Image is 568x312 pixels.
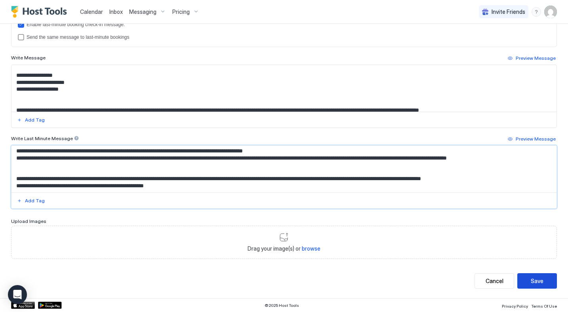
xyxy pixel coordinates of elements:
div: Enable last-minute booking check-in message. [27,22,125,27]
span: Drag your image(s) or [248,245,320,252]
div: Cancel [486,277,503,285]
span: Inbox [109,8,123,15]
span: © 2025 Host Tools [265,303,299,308]
span: Pricing [172,8,190,15]
span: Upload Images [11,218,46,224]
span: Calendar [80,8,103,15]
span: Write Message [11,55,46,61]
div: Add Tag [25,116,45,124]
textarea: Input Field [11,146,557,192]
div: lastMinuteMessageIsTheSame [18,34,550,40]
span: Write Last Minute Message [11,135,73,141]
span: Invite Friends [492,8,525,15]
div: menu [532,7,541,17]
span: Terms Of Use [531,304,557,308]
a: Inbox [109,8,123,16]
span: browse [302,245,320,252]
div: Preview Message [516,55,556,62]
div: Send the same message to last-minute bookings [27,34,129,40]
a: Google Play Store [38,302,62,309]
a: Terms Of Use [531,301,557,310]
button: Cancel [475,273,514,289]
textarea: Input Field [11,65,557,112]
div: User profile [544,6,557,18]
button: Add Tag [16,196,46,205]
button: Add Tag [16,115,46,125]
div: Open Intercom Messenger [8,285,27,304]
span: Messaging [129,8,156,15]
button: Preview Message [507,53,557,63]
div: Preview Message [516,135,556,143]
a: Privacy Policy [502,301,528,310]
button: Preview Message [507,134,557,144]
div: Add Tag [25,197,45,204]
span: Privacy Policy [502,304,528,308]
a: Host Tools Logo [11,6,71,18]
div: Save [531,277,543,285]
button: Save [517,273,557,289]
div: lastMinuteMessageEnabled [18,21,550,28]
a: App Store [11,302,35,309]
a: Calendar [80,8,103,16]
